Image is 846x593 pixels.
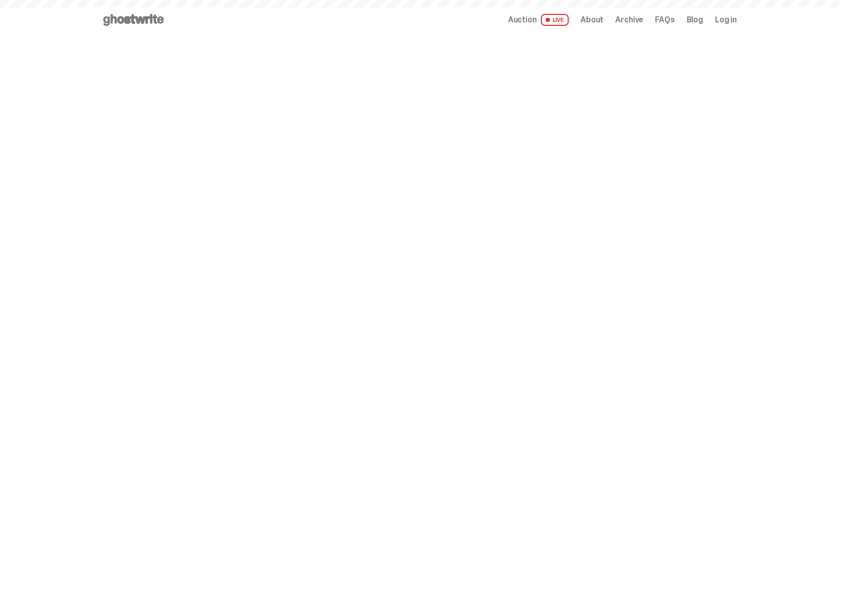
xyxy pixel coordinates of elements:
a: Auction LIVE [508,14,569,26]
span: LIVE [541,14,569,26]
a: Archive [615,16,643,24]
a: Blog [687,16,703,24]
a: About [581,16,603,24]
a: FAQs [655,16,674,24]
a: Log in [715,16,737,24]
span: Auction [508,16,537,24]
